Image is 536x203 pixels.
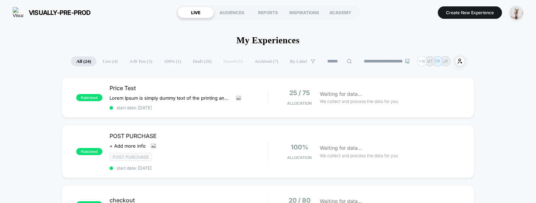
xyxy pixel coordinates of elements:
span: + Add more info [110,143,146,149]
span: 100% ( 1 ) [159,56,187,66]
span: start date: [DATE] [110,105,268,110]
span: 25 / 75 [289,89,310,97]
span: A/B Test ( 3 ) [124,56,158,66]
span: Lorem Ipsum is simply dummy text of the printing and typesetting industry. Lorem Ipsum has been t... [110,95,231,101]
span: Draft ( 20 ) [188,56,217,66]
span: Live ( 4 ) [97,56,123,66]
span: 100% [291,143,308,151]
div: LIVE [178,7,214,18]
span: Price Test [110,84,268,92]
img: end [405,59,409,63]
img: Visually logo [13,7,23,18]
span: Waiting for data... [320,144,362,152]
button: ppic [507,5,525,20]
span: Post Purchase [110,153,152,161]
button: visually-pre-prod [11,7,93,18]
div: AUDIENCES [214,7,250,18]
span: start date: [DATE] [110,165,268,171]
button: Create New Experience [438,6,502,19]
span: visually-pre-prod [29,9,91,16]
div: + 16 [417,56,427,66]
span: published [76,94,102,101]
h1: My Experiences [236,35,300,45]
span: All ( 24 ) [71,56,96,66]
span: published [76,148,102,155]
div: ACADEMY [322,7,358,18]
span: Waiting for data... [320,90,362,98]
div: INSPIRATIONS [286,7,322,18]
span: Allocation [287,155,312,160]
span: POST PURCHASE [110,132,268,139]
img: ppic [509,6,523,20]
p: TP [435,59,440,64]
span: Allocation [287,101,312,106]
p: MT [426,59,433,64]
span: We collect and process the data for you [320,152,398,159]
span: By Label [290,59,307,64]
span: We collect and process the data for you [320,98,398,105]
div: REPORTS [250,7,286,18]
p: JR [443,59,448,64]
span: Archived ( 7 ) [249,56,284,66]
